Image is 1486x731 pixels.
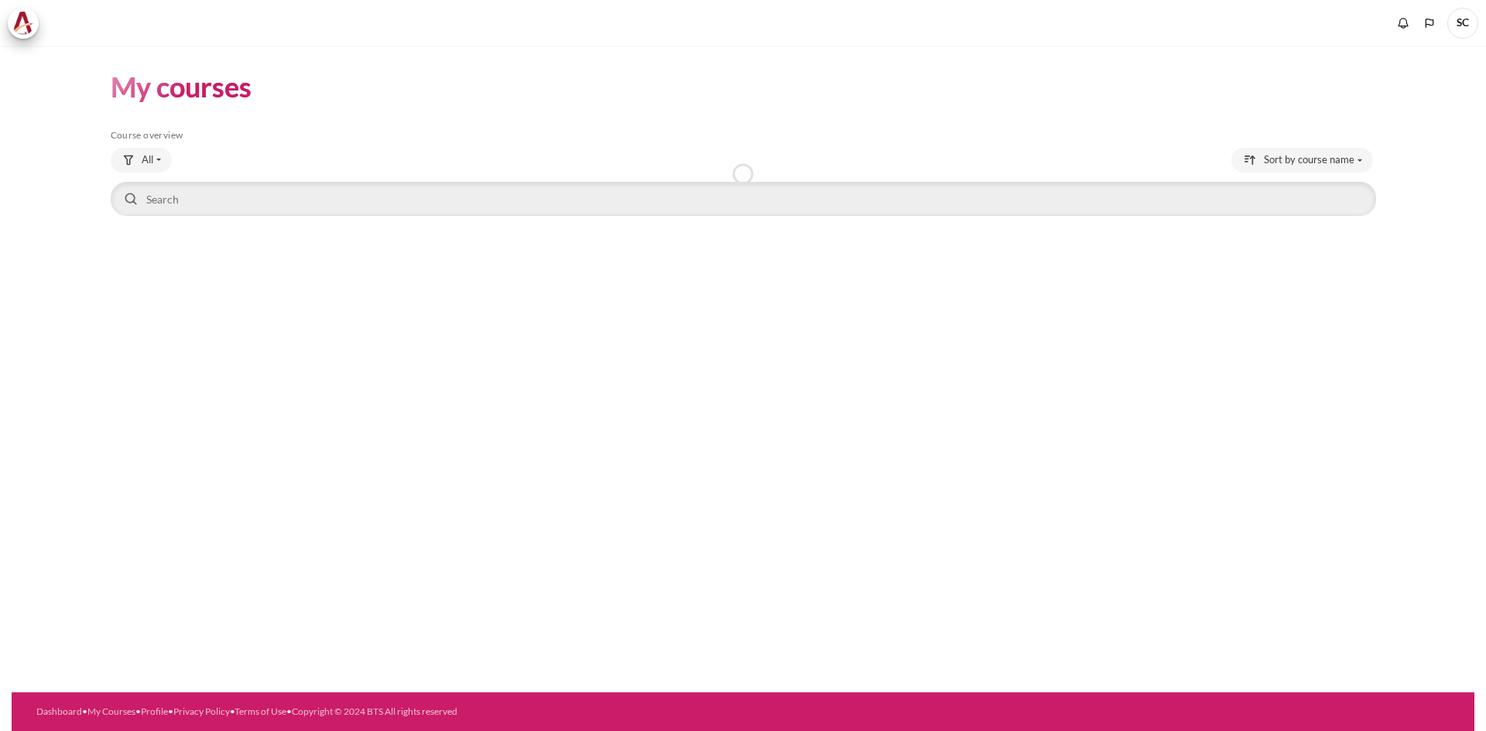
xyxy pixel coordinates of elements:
[1447,8,1478,39] a: User menu
[111,182,1376,216] input: Search
[292,705,457,717] a: Copyright © 2024 BTS All rights reserved
[111,148,1376,219] div: Course overview controls
[1231,148,1373,173] button: Sorting drop-down menu
[173,705,230,717] a: Privacy Policy
[142,152,153,168] span: All
[12,46,1474,242] section: Content
[111,69,252,105] h1: My courses
[1447,8,1478,39] span: SC
[141,705,168,717] a: Profile
[87,705,135,717] a: My Courses
[111,148,172,173] button: Grouping drop-down menu
[36,705,82,717] a: Dashboard
[111,129,1376,142] h5: Course overview
[1392,12,1415,35] div: Show notification window with no new notifications
[1418,12,1441,35] button: Languages
[1264,152,1354,168] span: Sort by course name
[235,705,286,717] a: Terms of Use
[36,705,830,719] div: • • • • •
[8,8,46,39] a: Architeck Architeck
[12,12,34,35] img: Architeck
